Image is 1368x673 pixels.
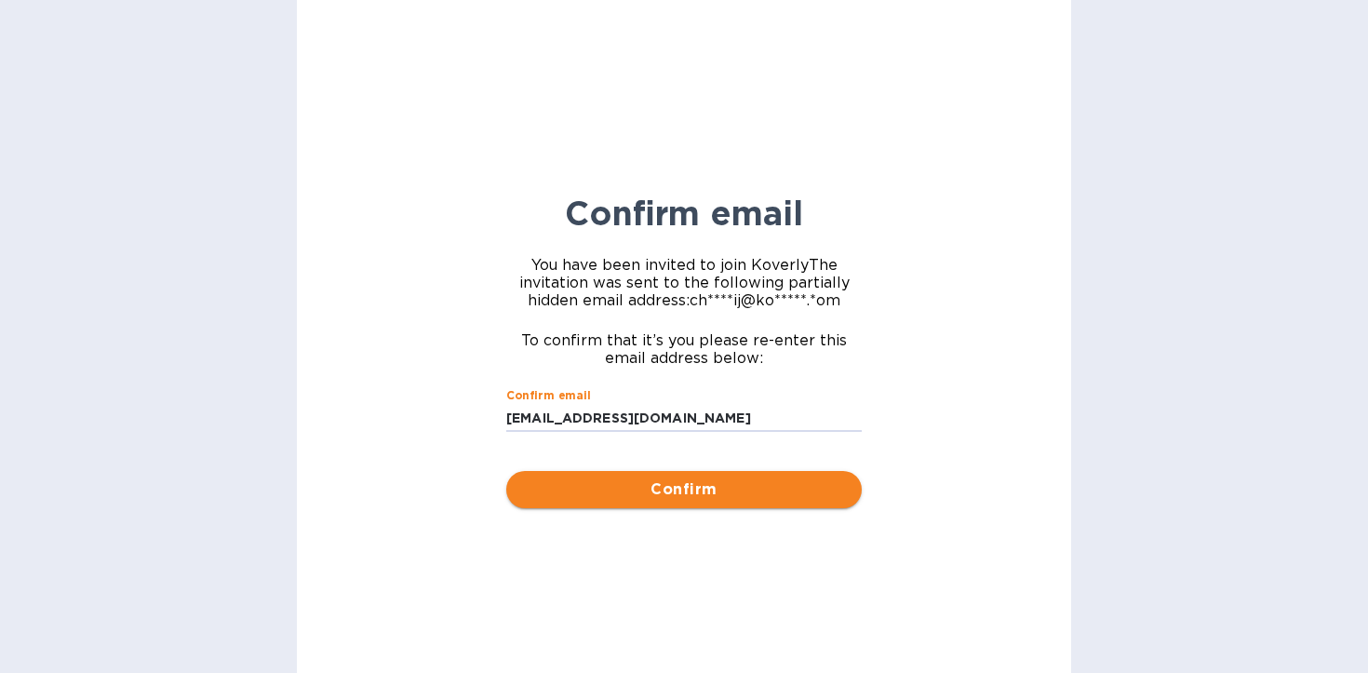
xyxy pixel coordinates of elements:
[506,331,862,367] span: To confirm that it’s you please re-enter this email address below:
[521,478,847,501] span: Confirm
[506,391,591,402] label: Confirm email
[506,471,862,508] button: Confirm
[565,193,803,234] b: Confirm email
[506,256,862,309] span: You have been invited to join Koverly The invitation was sent to the following partially hidden e...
